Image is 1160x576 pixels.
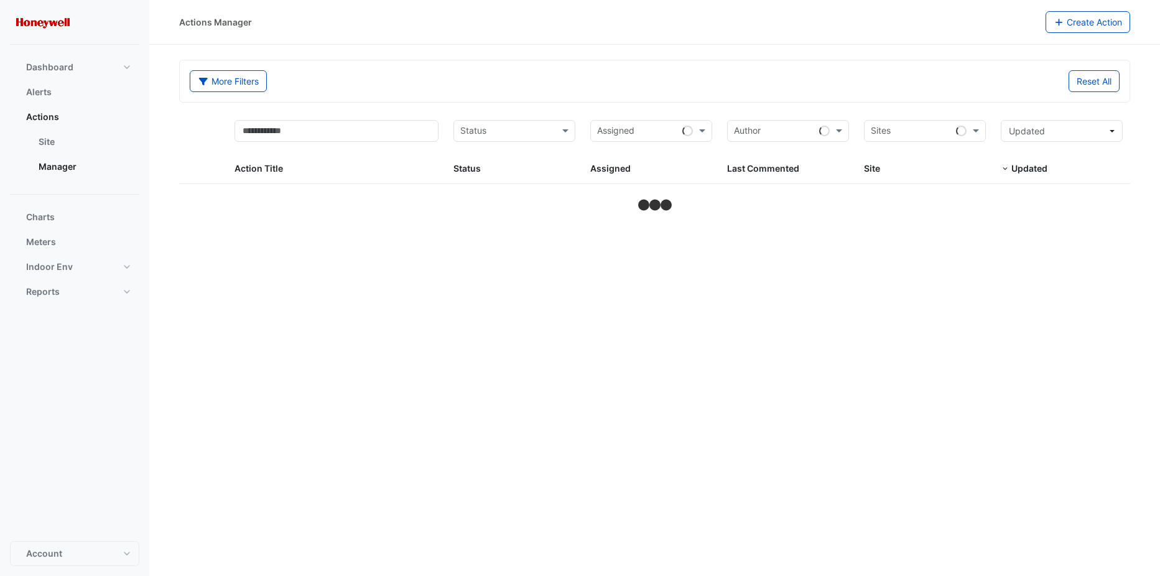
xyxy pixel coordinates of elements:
span: Alerts [26,86,52,98]
div: Actions [10,129,139,184]
button: Dashboard [10,55,139,80]
button: Updated [1001,120,1123,142]
span: Action Title [234,163,283,174]
span: Status [453,163,481,174]
a: Site [29,129,139,154]
button: Alerts [10,80,139,105]
div: Actions Manager [179,16,252,29]
span: Last Commented [727,163,799,174]
button: More Filters [190,70,267,92]
span: Indoor Env [26,261,73,273]
button: Actions [10,105,139,129]
span: Actions [26,111,59,123]
button: Charts [10,205,139,230]
button: Meters [10,230,139,254]
span: Updated [1009,126,1045,136]
span: Site [864,163,880,174]
span: Reports [26,286,60,298]
button: Reports [10,279,139,304]
button: Account [10,541,139,566]
button: Create Action [1046,11,1131,33]
button: Indoor Env [10,254,139,279]
span: Charts [26,211,55,223]
span: Assigned [590,163,631,174]
img: Company Logo [15,10,71,35]
span: Updated [1011,163,1047,174]
button: Reset All [1069,70,1120,92]
span: Dashboard [26,61,73,73]
span: Meters [26,236,56,248]
a: Manager [29,154,139,179]
span: Account [26,547,62,560]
